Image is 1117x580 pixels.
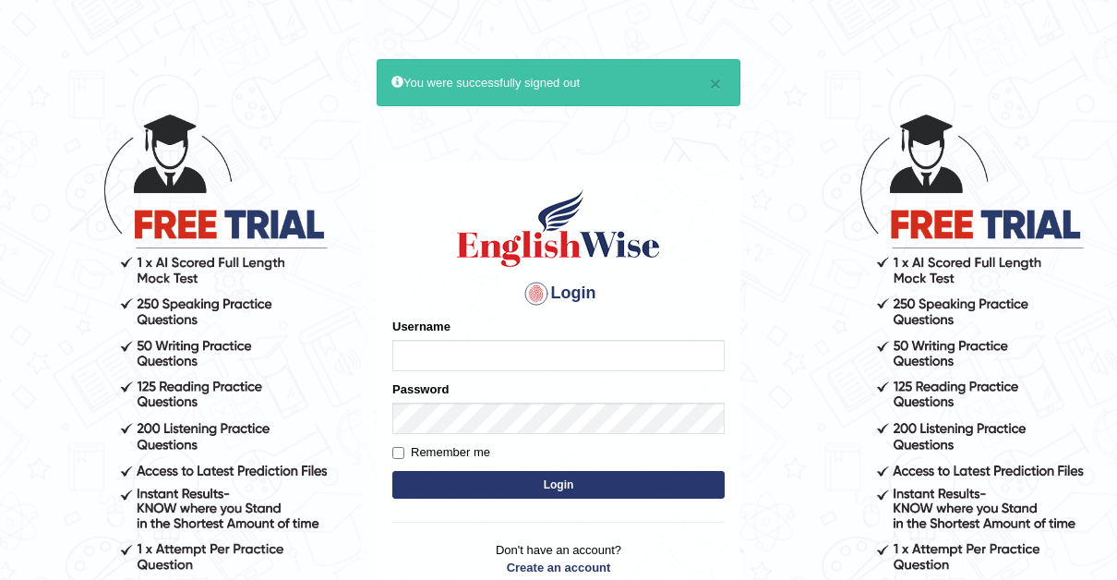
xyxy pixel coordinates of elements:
label: Password [392,381,449,398]
button: Login [392,471,725,499]
input: Remember me [392,447,404,459]
div: You were successfully signed out [377,59,740,106]
button: × [710,74,721,93]
label: Remember me [392,443,490,462]
label: Username [392,318,450,335]
img: Logo of English Wise sign in for intelligent practice with AI [453,187,664,270]
h4: Login [392,279,725,308]
a: Create an account [392,559,725,576]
